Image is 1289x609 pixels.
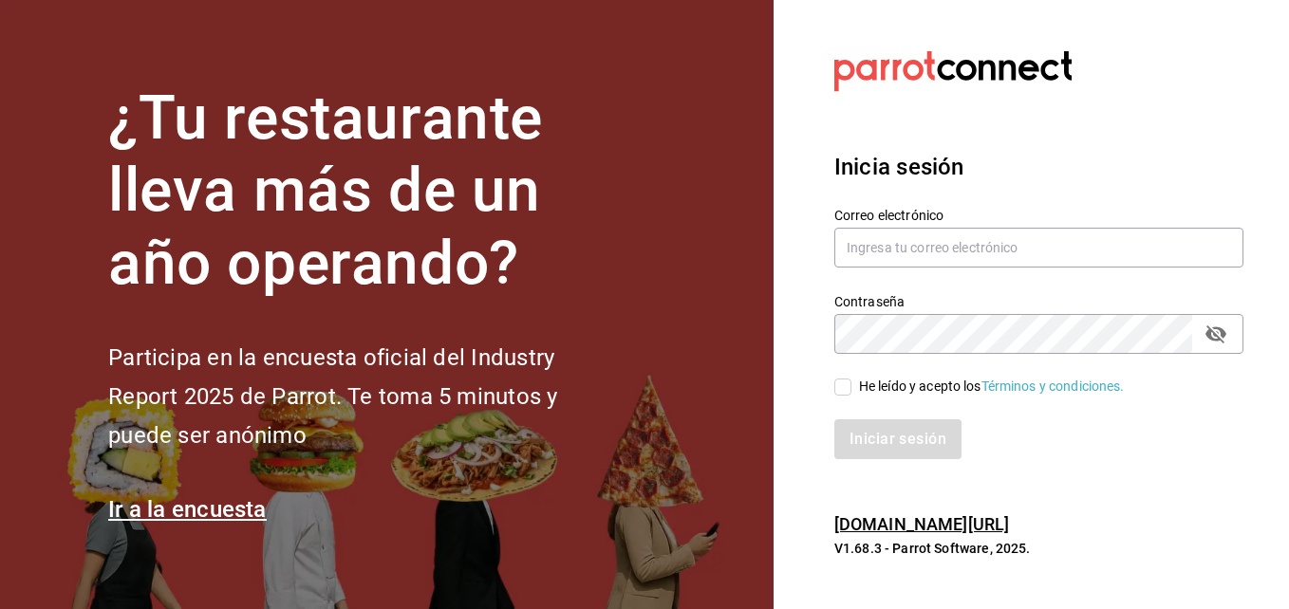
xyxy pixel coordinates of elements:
p: V1.68.3 - Parrot Software, 2025. [834,539,1243,558]
h3: Inicia sesión [834,150,1243,184]
h1: ¿Tu restaurante lleva más de un año operando? [108,83,621,301]
button: passwordField [1200,318,1232,350]
h2: Participa en la encuesta oficial del Industry Report 2025 de Parrot. Te toma 5 minutos y puede se... [108,339,621,454]
a: Ir a la encuesta [108,496,267,523]
a: [DOMAIN_NAME][URL] [834,514,1009,534]
div: He leído y acepto los [859,377,1125,397]
label: Contraseña [834,294,1243,307]
a: Términos y condiciones. [981,378,1125,394]
input: Ingresa tu correo electrónico [834,228,1243,268]
label: Correo electrónico [834,208,1243,221]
